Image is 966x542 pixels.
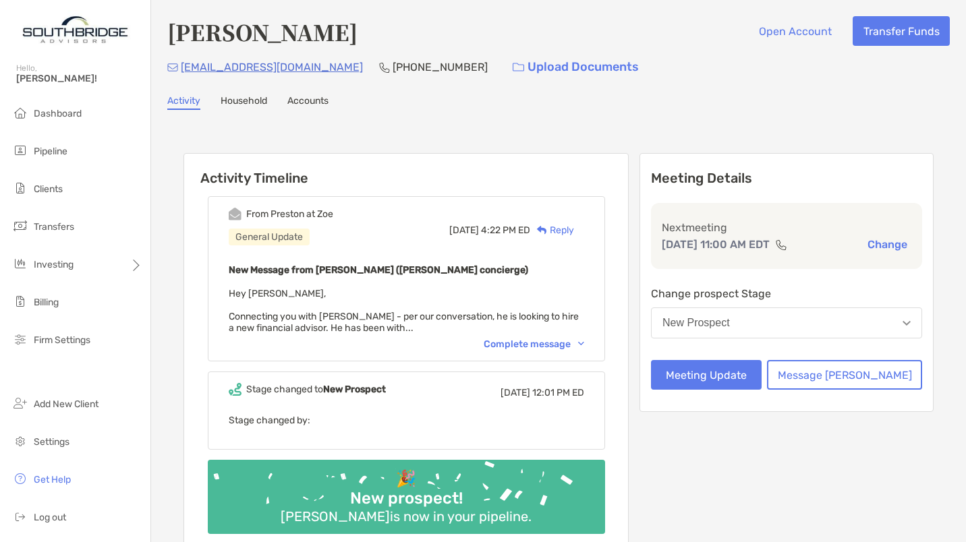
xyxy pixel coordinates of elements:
[167,95,200,110] a: Activity
[12,293,28,309] img: billing icon
[345,489,468,508] div: New prospect!
[481,224,530,236] span: 4:22 PM ED
[34,474,71,485] span: Get Help
[229,288,579,334] span: Hey [PERSON_NAME], Connecting you with [PERSON_NAME] - per our conversation, he is looking to hir...
[287,95,329,110] a: Accounts
[449,224,479,236] span: [DATE]
[184,154,628,186] h6: Activity Timeline
[863,237,911,251] button: Change
[853,16,950,46] button: Transfer Funds
[12,508,28,524] img: logout icon
[662,219,911,236] p: Next meeting
[221,95,267,110] a: Household
[775,239,787,250] img: communication type
[34,512,66,523] span: Log out
[662,236,770,253] p: [DATE] 11:00 AM EDT
[323,384,386,395] b: New Prospect
[34,436,69,448] span: Settings
[275,508,537,524] div: [PERSON_NAME] is now in your pipeline.
[504,53,648,82] a: Upload Documents
[229,264,528,276] b: New Message from [PERSON_NAME] ([PERSON_NAME] concierge)
[34,297,59,308] span: Billing
[651,360,762,390] button: Meeting Update
[34,398,98,410] span: Add New Client
[501,387,530,398] span: [DATE]
[12,471,28,487] img: get-help icon
[12,142,28,158] img: pipeline icon
[34,146,67,157] span: Pipeline
[12,255,28,272] img: investing icon
[181,59,363,76] p: [EMAIL_ADDRESS][DOMAIN_NAME]
[208,460,605,522] img: Confetti
[651,170,922,187] p: Meeting Details
[532,387,584,398] span: 12:01 PM ED
[229,383,241,396] img: Event icon
[12,331,28,347] img: firm-settings icon
[34,183,63,195] span: Clients
[34,108,82,119] span: Dashboard
[167,16,358,47] h4: [PERSON_NAME]
[16,5,134,54] img: Zoe Logo
[391,469,422,489] div: 🎉
[484,338,584,350] div: Complete message
[903,321,911,326] img: Open dropdown arrow
[651,285,922,302] p: Change prospect Stage
[229,208,241,220] img: Event icon
[379,62,390,73] img: Phone Icon
[393,59,488,76] p: [PHONE_NUMBER]
[16,73,142,84] span: [PERSON_NAME]!
[34,221,74,233] span: Transfers
[34,259,74,270] span: Investing
[537,226,547,235] img: Reply icon
[12,395,28,411] img: add_new_client icon
[748,16,842,46] button: Open Account
[246,208,333,220] div: From Preston at Zoe
[530,223,574,237] div: Reply
[167,63,178,71] img: Email Icon
[662,317,730,329] div: New Prospect
[12,104,28,121] img: dashboard icon
[246,384,386,395] div: Stage changed to
[229,229,310,245] div: General Update
[229,412,584,429] p: Stage changed by:
[578,342,584,346] img: Chevron icon
[34,334,90,346] span: Firm Settings
[12,180,28,196] img: clients icon
[12,433,28,449] img: settings icon
[651,307,922,338] button: New Prospect
[513,63,524,72] img: button icon
[12,218,28,234] img: transfers icon
[767,360,922,390] button: Message [PERSON_NAME]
